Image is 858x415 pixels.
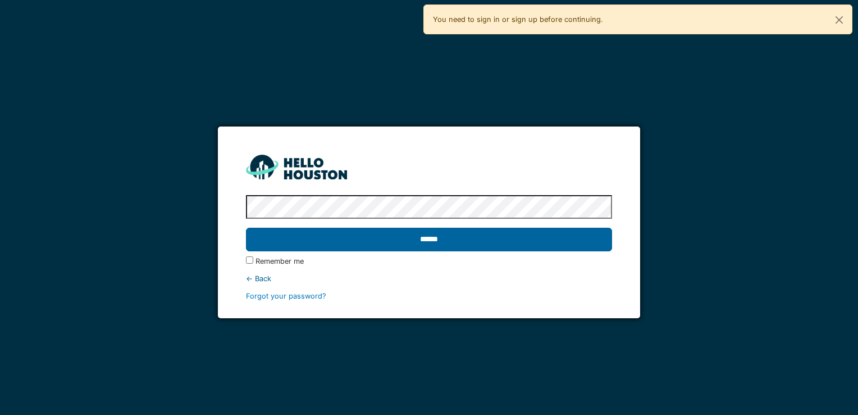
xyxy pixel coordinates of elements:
div: You need to sign in or sign up before continuing. [423,4,852,34]
a: Forgot your password? [246,292,326,300]
label: Remember me [255,256,304,267]
div: ← Back [246,273,611,284]
button: Close [827,5,852,35]
img: HH_line-BYnF2_Hg.png [246,155,347,179]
